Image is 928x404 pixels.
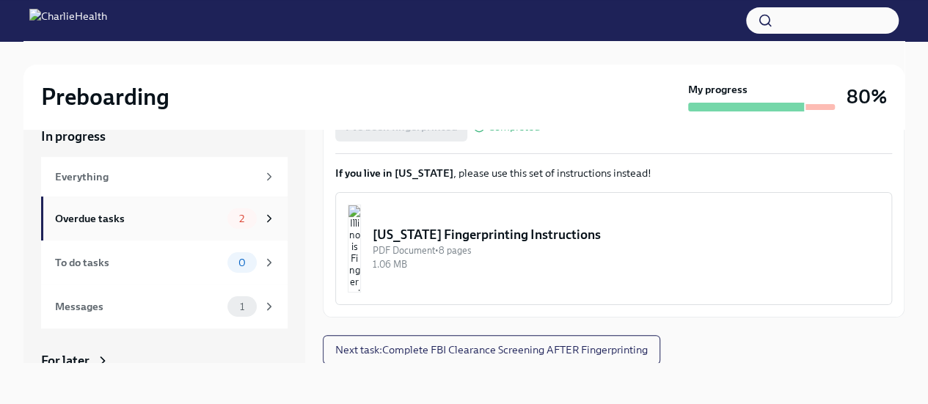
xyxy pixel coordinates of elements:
[41,352,89,370] div: For later
[335,192,892,305] button: [US_STATE] Fingerprinting InstructionsPDF Document•8 pages1.06 MB
[55,254,222,271] div: To do tasks
[373,226,880,243] div: [US_STATE] Fingerprinting Instructions
[488,122,540,133] span: Completed
[373,243,880,257] div: PDF Document • 8 pages
[41,284,288,328] a: Messages1
[55,298,222,315] div: Messages
[230,257,255,268] span: 0
[335,342,648,357] span: Next task : Complete FBI Clearance Screening AFTER Fingerprinting
[41,82,169,111] h2: Preboarding
[373,257,880,271] div: 1.06 MB
[231,301,253,312] span: 1
[55,169,257,185] div: Everything
[323,335,660,364] button: Next task:Complete FBI Clearance Screening AFTER Fingerprinting
[41,240,288,284] a: To do tasks0
[41,157,288,197] a: Everything
[41,128,288,145] a: In progress
[335,166,453,180] strong: If you live in [US_STATE]
[847,84,887,110] h3: 80%
[41,197,288,240] a: Overdue tasks2
[55,210,222,227] div: Overdue tasks
[335,166,892,180] p: , please use this set of instructions instead!
[29,9,107,32] img: CharlieHealth
[348,205,361,293] img: Illinois Fingerprinting Instructions
[688,82,748,97] strong: My progress
[41,352,288,370] a: For later
[230,213,253,224] span: 2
